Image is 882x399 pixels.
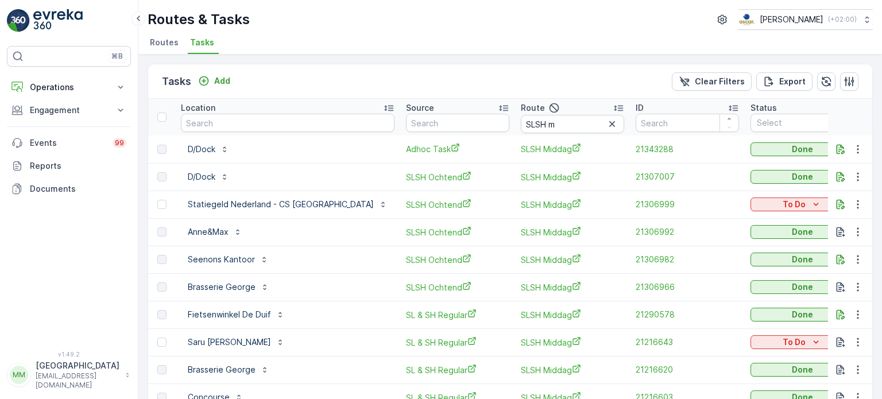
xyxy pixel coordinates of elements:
[406,226,509,238] a: SLSH Ochtend
[792,144,813,155] p: Done
[792,281,813,293] p: Done
[756,72,813,91] button: Export
[521,254,624,266] a: SLSH Middag
[751,280,854,294] button: Done
[636,336,739,348] span: 21216643
[779,76,806,87] p: Export
[751,253,854,266] button: Done
[636,254,739,265] a: 21306982
[181,361,276,379] button: Brasserie George
[636,144,739,155] a: 21343288
[406,171,509,183] a: SLSH Ochtend
[760,14,823,25] p: [PERSON_NAME]
[783,336,806,348] p: To Do
[521,115,624,133] input: Search
[521,281,624,293] span: SLSH Middag
[7,360,131,390] button: MM[GEOGRAPHIC_DATA][EMAIL_ADDRESS][DOMAIN_NAME]
[521,102,545,114] p: Route
[783,199,806,210] p: To Do
[521,171,624,183] a: SLSH Middag
[406,281,509,293] a: SLSH Ochtend
[751,308,854,321] button: Done
[521,143,624,155] a: SLSH Middag
[751,363,854,377] button: Done
[521,336,624,348] span: SLSH Middag
[636,199,739,210] a: 21306999
[30,183,126,195] p: Documents
[157,172,167,181] div: Toggle Row Selected
[188,144,215,155] p: D/Dock
[7,351,131,358] span: v 1.49.2
[188,309,271,320] p: Fietsenwinkel De Duif
[36,360,119,371] p: [GEOGRAPHIC_DATA]
[406,254,509,266] a: SLSH Ochtend
[162,73,191,90] p: Tasks
[157,200,167,209] div: Toggle Row Selected
[7,131,131,154] a: Events99
[521,309,624,321] a: SLSH Middag
[7,76,131,99] button: Operations
[188,336,271,348] p: Saru [PERSON_NAME]
[181,195,394,214] button: Statiegeld Nederland - CS [GEOGRAPHIC_DATA]
[157,227,167,237] div: Toggle Row Selected
[188,364,256,375] p: Brasserie George
[188,281,256,293] p: Brasserie George
[406,364,509,376] a: SL & SH Regular
[157,282,167,292] div: Toggle Row Selected
[7,9,30,32] img: logo
[406,199,509,211] a: SLSH Ochtend
[695,76,745,87] p: Clear Filters
[636,171,739,183] a: 21307007
[157,365,167,374] div: Toggle Row Selected
[751,225,854,239] button: Done
[406,309,509,321] a: SL & SH Regular
[7,154,131,177] a: Reports
[751,197,854,211] button: To Do
[188,199,374,210] p: Statiegeld Nederland - CS [GEOGRAPHIC_DATA]
[792,309,813,320] p: Done
[10,366,28,384] div: MM
[672,72,752,91] button: Clear Filters
[406,102,434,114] p: Source
[33,9,83,32] img: logo_light-DOdMpM7g.png
[757,117,836,129] p: Select
[792,171,813,183] p: Done
[148,10,250,29] p: Routes & Tasks
[636,281,739,293] a: 21306966
[406,336,509,348] a: SL & SH Regular
[181,168,236,186] button: D/Dock
[751,170,854,184] button: Done
[521,226,624,238] a: SLSH Middag
[636,102,644,114] p: ID
[190,37,214,48] span: Tasks
[406,143,509,155] span: Adhoc Task
[36,371,119,390] p: [EMAIL_ADDRESS][DOMAIN_NAME]
[521,364,624,376] a: SLSH Middag
[150,37,179,48] span: Routes
[157,310,167,319] div: Toggle Row Selected
[181,140,236,158] button: D/Dock
[181,114,394,132] input: Search
[636,309,739,320] a: 21290578
[194,74,235,88] button: Add
[406,114,509,132] input: Search
[157,255,167,264] div: Toggle Row Selected
[181,250,276,269] button: Seenons Kantoor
